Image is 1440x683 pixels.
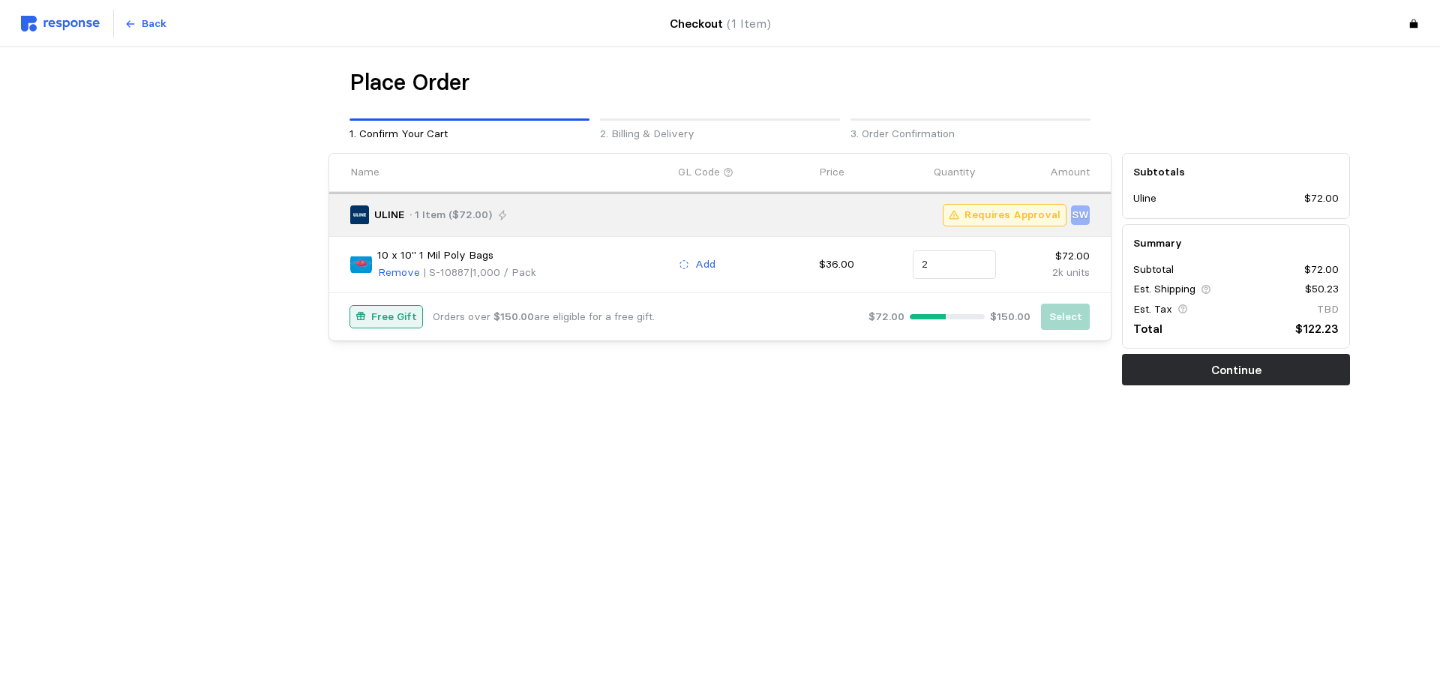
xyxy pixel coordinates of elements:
[1133,235,1339,251] h5: Summary
[116,10,175,38] button: Back
[1122,354,1350,385] button: Continue
[727,16,771,31] span: (1 Item)
[670,14,771,33] h4: Checkout
[21,16,100,31] img: svg%3e
[350,164,379,181] p: Name
[371,309,417,325] p: Free Gift
[1304,262,1339,278] p: $72.00
[493,310,534,323] b: $150.00
[1317,301,1339,318] p: TBD
[350,253,372,275] img: S-10887
[600,126,840,142] p: 2. Billing & Delivery
[377,264,421,282] button: Remove
[433,309,655,325] p: Orders over are eligible for a free gift.
[1133,281,1195,298] p: Est. Shipping
[678,256,716,274] button: Add
[378,265,420,281] p: Remove
[1133,190,1156,207] p: Uline
[1133,301,1172,318] p: Est. Tax
[1295,319,1339,338] p: $122.23
[409,207,492,223] p: · 1 Item ($72.00)
[374,207,404,223] p: ULINE
[1050,164,1090,181] p: Amount
[922,251,988,278] input: Qty
[1006,248,1090,265] p: $72.00
[1006,265,1090,281] p: 2k units
[695,256,715,273] p: Add
[850,126,1090,142] p: 3. Order Confirmation
[934,164,976,181] p: Quantity
[349,68,469,97] h1: Place Order
[990,309,1030,325] p: $150.00
[1305,281,1339,298] p: $50.23
[868,309,904,325] p: $72.00
[1133,164,1339,180] h5: Subtotals
[1304,190,1339,207] p: $72.00
[349,126,589,142] p: 1. Confirm Your Cart
[423,265,469,279] span: | S-10887
[964,207,1060,223] p: Requires Approval
[819,256,902,273] p: $36.00
[1211,361,1261,379] p: Continue
[819,164,844,181] p: Price
[678,164,720,181] p: GL Code
[1072,207,1089,223] p: SW
[1133,319,1162,338] p: Total
[1133,262,1174,278] p: Subtotal
[142,16,166,32] p: Back
[469,265,536,279] span: | 1,000 / Pack
[377,247,493,264] p: 10 x 10" 1 Mil Poly Bags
